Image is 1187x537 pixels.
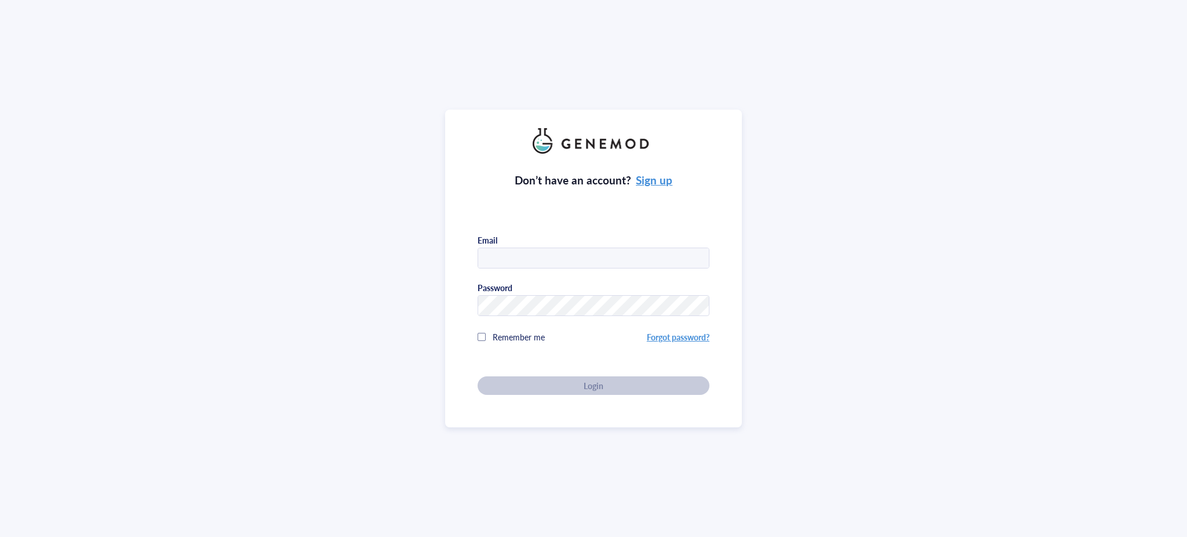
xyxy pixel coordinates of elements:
img: genemod_logo_light-BcqUzbGq.png [533,128,654,154]
a: Forgot password? [647,331,709,343]
div: Password [478,282,512,293]
a: Sign up [636,172,672,188]
span: Remember me [493,331,545,343]
div: Don’t have an account? [515,172,673,188]
div: Email [478,235,497,245]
